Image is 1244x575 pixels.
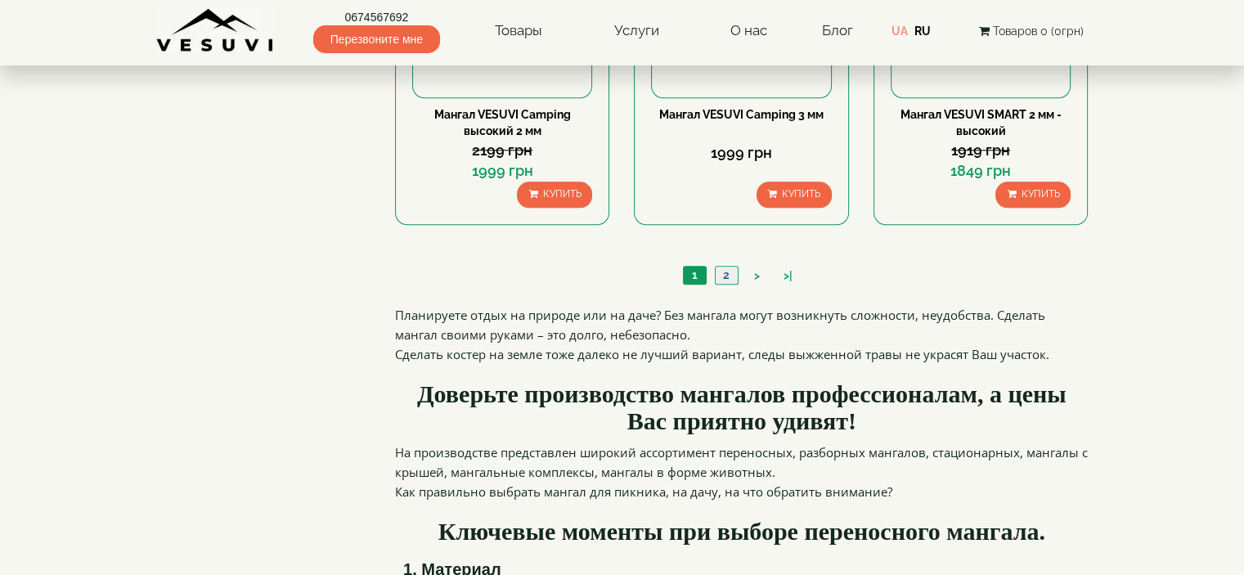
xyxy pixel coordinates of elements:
a: 0674567692 [313,9,440,25]
a: RU [914,25,931,38]
div: 1999 грн [412,160,592,182]
p: Сделать костер на земле тоже далеко не лучший вариант, следы выжженной травы не украсят Ваш участок. [395,344,1089,364]
span: Купить [1021,188,1059,200]
a: Мангал VESUVI Camping высокий 2 мм [434,108,571,137]
div: 1849 грн [891,160,1071,182]
p: На производстве представлен широкий ассортимент переносных, разборных мангалов, стационарных, ман... [395,442,1089,482]
button: Купить [757,182,832,207]
span: Купить [542,188,581,200]
p: Планируете отдых на природе или на даче? Без мангала могут возникнуть сложности, неудобства. Сдел... [395,305,1089,344]
a: > [746,267,768,285]
a: UA [891,25,908,38]
button: Товаров 0 (0грн) [973,22,1088,40]
a: >| [775,267,801,285]
a: Товары [478,12,559,50]
span: Товаров 0 (0грн) [992,25,1083,38]
a: Мангал VESUVI SMART 2 мм - высокий [900,108,1062,137]
button: Купить [517,182,592,207]
h2: Ключевые моменты при выборе переносного мангала. [395,518,1089,545]
h2: Доверьте производство мангалов профессионалам, а цены Вас приятно удивят! [395,380,1089,434]
a: Блог [822,22,853,38]
span: Купить [782,188,820,200]
a: Мангал VESUVI Camping 3 мм [659,108,824,121]
a: О нас [714,12,784,50]
div: 1999 грн [651,142,831,164]
p: Как правильно выбрать мангал для пикника, на дачу, на что обратить внимание? [395,482,1089,501]
a: 2 [715,267,738,284]
img: Завод VESUVI [156,8,275,53]
div: 2199 грн [412,140,592,161]
button: Купить [995,182,1071,207]
span: Перезвоните мне [313,25,440,53]
a: Услуги [597,12,675,50]
div: 1919 грн [891,140,1071,161]
span: 1 [692,268,698,281]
